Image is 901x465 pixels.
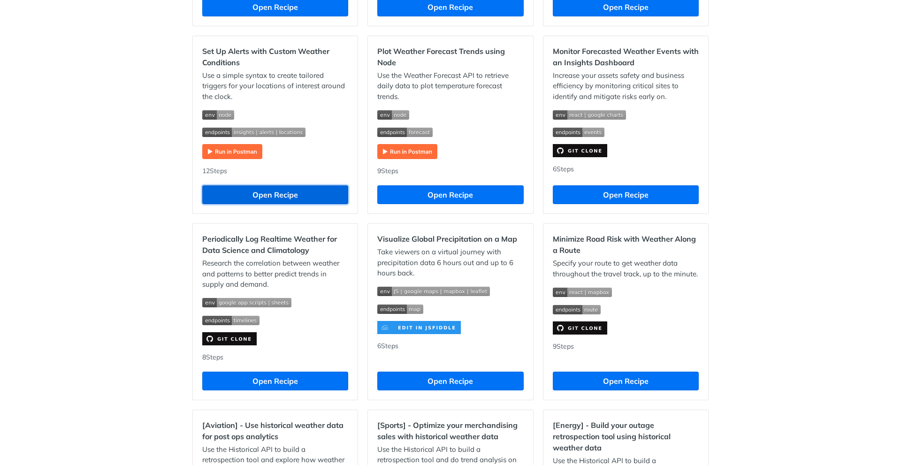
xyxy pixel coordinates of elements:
[377,233,523,244] h2: Visualize Global Precipitation on a Map
[202,185,348,204] button: Open Recipe
[553,233,699,256] h2: Minimize Road Risk with Weather Along a Route
[202,110,234,120] img: env
[553,372,699,390] button: Open Recipe
[553,305,601,314] img: endpoint
[202,144,262,159] img: Run in Postman
[377,166,523,176] div: 9 Steps
[553,288,612,297] img: env
[553,46,699,68] h2: Monitor Forecasted Weather Events with an Insights Dashboard
[553,258,699,279] p: Specify your route to get weather data throughout the travel track, up to the minute.
[553,70,699,102] p: Increase your assets safety and business efficiency by monitoring critical sites to identify and ...
[202,233,348,256] h2: Periodically Log Realtime Weather for Data Science and Climatology
[553,110,626,120] img: env
[202,70,348,102] p: Use a simple syntax to create tailored triggers for your locations of interest around the clock.
[202,258,348,290] p: Research the correlation between weather and patterns to better predict trends in supply and demand.
[377,341,523,362] div: 6 Steps
[377,372,523,390] button: Open Recipe
[202,146,262,155] a: Expand image
[553,323,607,332] a: Expand image
[553,286,699,297] span: Expand image
[377,287,490,296] img: env
[377,322,461,331] a: Expand image
[553,342,699,362] div: 9 Steps
[202,334,257,343] a: Expand image
[377,128,433,137] img: endpoint
[553,304,699,315] span: Expand image
[202,297,348,308] span: Expand image
[377,70,523,102] p: Use the Weather Forecast API to retrieve daily data to plot temperature forecast trends.
[553,109,699,120] span: Expand image
[202,316,260,325] img: endpoint
[377,321,461,334] img: clone
[202,109,348,120] span: Expand image
[553,144,607,157] img: clone
[202,372,348,390] button: Open Recipe
[202,332,257,345] img: clone
[202,314,348,325] span: Expand image
[377,46,523,68] h2: Plot Weather Forecast Trends using Node
[377,109,523,120] span: Expand image
[202,419,348,442] h2: [Aviation] - Use historical weather data for post ops analytics
[377,305,423,314] img: endpoint
[377,247,523,279] p: Take viewers on a virtual journey with precipitation data 6 hours out and up to 6 hours back.
[553,145,607,154] a: Expand image
[202,352,348,362] div: 8 Steps
[553,419,699,453] h2: [Energy] - Build your outage retrospection tool using historical weather data
[377,127,523,137] span: Expand image
[553,185,699,204] button: Open Recipe
[377,144,437,159] img: Run in Postman
[202,46,348,68] h2: Set Up Alerts with Custom Weather Conditions
[202,128,305,137] img: endpoint
[377,146,437,155] a: Expand image
[202,298,291,307] img: env
[202,127,348,137] span: Expand image
[202,166,348,176] div: 12 Steps
[377,419,523,442] h2: [Sports] - Optimize your merchandising sales with historical weather data
[553,164,699,176] div: 6 Steps
[553,127,699,137] span: Expand image
[377,185,523,204] button: Open Recipe
[553,128,604,137] img: endpoint
[553,321,607,335] img: clone
[377,110,409,120] img: env
[377,286,523,297] span: Expand image
[377,303,523,314] span: Expand image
